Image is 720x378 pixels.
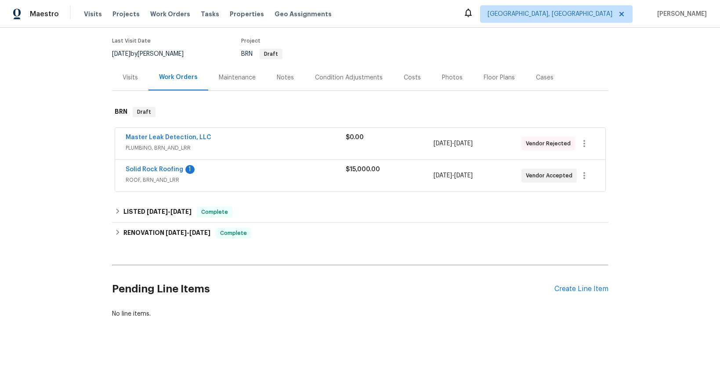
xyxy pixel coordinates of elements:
span: Geo Assignments [275,10,332,18]
h6: LISTED [123,207,192,217]
span: Vendor Accepted [526,171,576,180]
span: - [147,209,192,215]
div: Condition Adjustments [315,73,383,82]
span: [DATE] [434,173,452,179]
span: Visits [84,10,102,18]
span: [DATE] [166,230,187,236]
span: [DATE] [189,230,210,236]
span: - [434,139,473,148]
div: Maintenance [219,73,256,82]
div: 1 [185,165,195,174]
div: Work Orders [159,73,198,82]
span: $0.00 [346,134,364,140]
div: RENOVATION [DATE]-[DATE]Complete [112,223,608,244]
span: Tasks [201,11,219,17]
h6: BRN [115,107,127,117]
div: BRN Draft [112,98,608,126]
span: [DATE] [454,140,473,147]
span: [DATE] [170,209,192,215]
div: LISTED [DATE]-[DATE]Complete [112,202,608,223]
span: - [434,171,473,180]
span: [DATE] [434,140,452,147]
div: Create Line Item [554,285,608,293]
span: Vendor Rejected [526,139,574,148]
span: Properties [230,10,264,18]
span: Draft [134,108,155,116]
span: Projects [112,10,140,18]
span: Complete [217,229,250,238]
span: Maestro [30,10,59,18]
span: - [166,230,210,236]
span: Last Visit Date [112,38,151,43]
span: BRN [241,51,282,57]
span: Work Orders [150,10,190,18]
span: Project [241,38,261,43]
span: PLUMBING, BRN_AND_LRR [126,144,346,152]
div: Costs [404,73,421,82]
span: Draft [261,51,282,57]
span: [DATE] [454,173,473,179]
span: [DATE] [147,209,168,215]
span: Complete [198,208,232,216]
span: [PERSON_NAME] [654,10,707,18]
div: Cases [536,73,554,82]
a: Master Leak Detection, LLC [126,134,211,140]
div: Floor Plans [484,73,515,82]
a: Solid Rock Roofing [126,166,183,173]
div: No line items. [112,310,608,318]
h6: RENOVATION [123,228,210,238]
div: Visits [123,73,138,82]
h2: Pending Line Items [112,269,554,310]
span: $15,000.00 [346,166,380,173]
span: ROOF, BRN_AND_LRR [126,176,346,184]
div: Notes [277,73,294,82]
div: Photos [442,73,463,82]
div: by [PERSON_NAME] [112,49,194,59]
span: [DATE] [112,51,130,57]
span: [GEOGRAPHIC_DATA], [GEOGRAPHIC_DATA] [488,10,612,18]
